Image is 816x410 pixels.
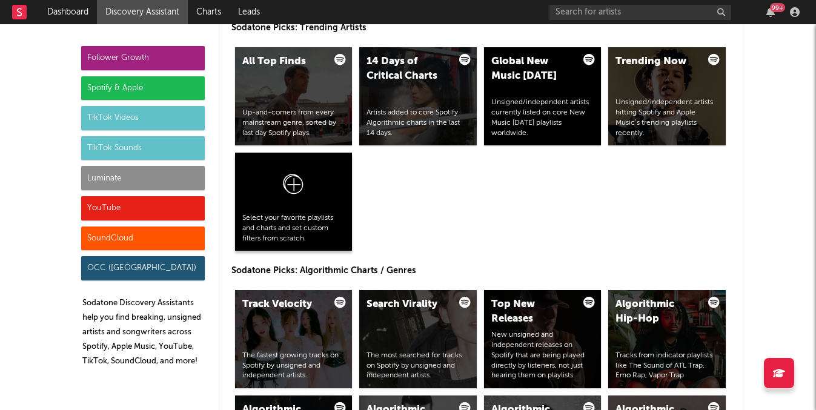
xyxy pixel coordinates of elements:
[82,296,205,369] p: Sodatone Discovery Assistants help you find breaking, unsigned artists and songwriters across Spo...
[81,76,205,101] div: Spotify & Apple
[242,55,325,69] div: All Top Finds
[81,136,205,160] div: TikTok Sounds
[242,297,325,312] div: Track Velocity
[484,47,602,145] a: Global New Music [DATE]Unsigned/independent artists currently listed on core New Music [DATE] pla...
[235,47,353,145] a: All Top FindsUp-and-comers from every mainstream genre, sorted by last day Spotify plays.
[491,297,574,326] div: Top New Releases
[367,351,469,381] div: The most searched for tracks on Spotify by unsigned and independent artists.
[231,21,731,35] p: Sodatone Picks: Trending Artists
[235,153,353,251] a: Select your favorite playlists and charts and set custom filters from scratch.
[615,98,718,138] div: Unsigned/independent artists hitting Spotify and Apple Music’s trending playlists recently.
[81,106,205,130] div: TikTok Videos
[242,108,345,138] div: Up-and-comers from every mainstream genre, sorted by last day Spotify plays.
[608,47,726,145] a: Trending NowUnsigned/independent artists hitting Spotify and Apple Music’s trending playlists rec...
[81,166,205,190] div: Luminate
[367,55,449,84] div: 14 Days of Critical Charts
[81,226,205,251] div: SoundCloud
[242,351,345,381] div: The fastest growing tracks on Spotify by unsigned and independent artists.
[549,5,731,20] input: Search for artists
[367,297,449,312] div: Search Virality
[766,7,775,17] button: 99+
[615,55,698,69] div: Trending Now
[359,47,477,145] a: 14 Days of Critical ChartsArtists added to core Spotify Algorithmic charts in the last 14 days.
[81,256,205,280] div: OCC ([GEOGRAPHIC_DATA])
[484,290,602,388] a: Top New ReleasesNew unsigned and independent releases on Spotify that are being played directly b...
[367,108,469,138] div: Artists added to core Spotify Algorithmic charts in the last 14 days.
[235,290,353,388] a: Track VelocityThe fastest growing tracks on Spotify by unsigned and independent artists.
[770,3,785,12] div: 99 +
[615,351,718,381] div: Tracks from indicator playlists like The Sound of ATL Trap, Emo Rap, Vapor Trap
[491,98,594,138] div: Unsigned/independent artists currently listed on core New Music [DATE] playlists worldwide.
[231,263,731,278] p: Sodatone Picks: Algorithmic Charts / Genres
[608,290,726,388] a: Algorithmic Hip-HopTracks from indicator playlists like The Sound of ATL Trap, Emo Rap, Vapor Trap
[81,196,205,220] div: YouTube
[491,55,574,84] div: Global New Music [DATE]
[615,297,698,326] div: Algorithmic Hip-Hop
[81,46,205,70] div: Follower Growth
[359,290,477,388] a: Search ViralityThe most searched for tracks on Spotify by unsigned and independent artists.
[491,330,594,381] div: New unsigned and independent releases on Spotify that are being played directly by listeners, not...
[242,213,345,243] div: Select your favorite playlists and charts and set custom filters from scratch.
